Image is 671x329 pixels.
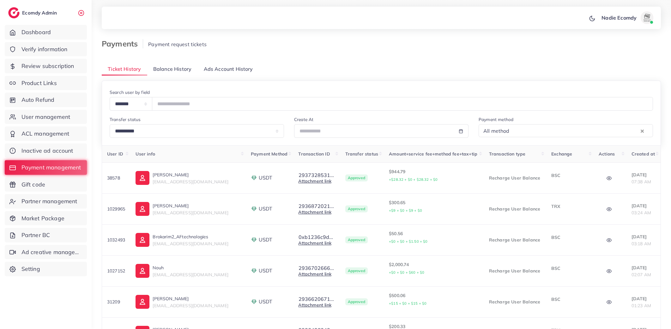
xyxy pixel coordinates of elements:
[102,39,143,48] h3: Payments
[259,174,273,181] span: USDT
[22,10,58,16] h2: Ecomdy Admin
[251,237,257,243] img: payment
[345,236,368,243] span: Approved
[298,234,333,240] button: 0xb1236c9d...
[632,171,656,179] p: [DATE]
[298,209,331,215] a: Attachment link
[479,116,513,123] label: Payment method
[5,93,87,107] a: Auto Refund
[136,202,149,216] img: ic-user-info.36bf1079.svg
[298,178,331,184] a: Attachment link
[21,248,82,256] span: Ad creative management
[107,236,125,244] p: 1032493
[345,151,378,157] span: Transfer status
[5,42,87,57] a: Verify information
[489,174,541,182] p: Recharge User Balance
[136,295,149,309] img: ic-user-info.36bf1079.svg
[21,130,69,138] span: ACL management
[21,79,57,87] span: Product Links
[153,65,191,73] span: Balance History
[298,265,334,271] button: 2936702666...
[153,210,228,216] span: [EMAIL_ADDRESS][DOMAIN_NAME]
[251,151,287,157] span: Payment Method
[136,233,149,247] img: ic-user-info.36bf1079.svg
[298,296,334,302] button: 2936620671...
[511,126,639,136] input: Search for option
[298,203,334,209] button: 2936872021...
[551,203,589,210] p: TRX
[298,151,330,157] span: Transaction ID
[489,298,541,306] p: Recharge User Balance
[551,151,572,157] span: Exchange
[601,14,637,21] p: Nadie Ecomdy
[21,265,40,273] span: Setting
[107,205,125,213] p: 1029965
[136,171,149,185] img: ic-user-info.36bf1079.svg
[21,96,55,104] span: Auto Refund
[345,298,368,305] span: Approved
[632,303,651,308] span: 01:23 AM
[153,171,228,179] p: [PERSON_NAME]
[632,210,651,216] span: 03:24 AM
[21,163,81,172] span: Payment management
[107,298,125,306] p: 31209
[153,233,228,241] p: Brokarim2_AFtechnologies
[5,228,87,242] a: Partner BC
[251,206,257,212] img: payment
[259,298,273,305] span: USDT
[489,205,541,213] p: Recharge User Balance
[259,267,273,274] span: USDT
[8,7,20,18] img: logo
[153,295,228,302] p: [PERSON_NAME]
[21,147,73,155] span: Inactive ad account
[21,231,50,239] span: Partner BC
[632,241,651,247] span: 03:18 AM
[5,245,87,259] a: Ad creative management
[5,211,87,226] a: Market Package
[107,174,125,182] p: 38578
[5,262,87,276] a: Setting
[389,168,479,183] p: $944.79
[632,272,651,277] span: 02:07 AM
[632,233,656,241] p: [DATE]
[21,28,51,36] span: Dashboard
[153,272,228,277] span: [EMAIL_ADDRESS][DOMAIN_NAME]
[251,268,257,274] img: payment
[389,177,438,182] small: +$28.32 + $0 + $28.32 + $0
[294,116,313,123] label: Create At
[632,179,651,185] span: 07:38 AM
[153,241,228,247] span: [EMAIL_ADDRESS][DOMAIN_NAME]
[259,236,273,243] span: USDT
[632,202,656,210] p: [DATE]
[5,126,87,141] a: ACL management
[5,160,87,175] a: Payment management
[5,143,87,158] a: Inactive ad account
[298,271,331,277] a: Attachment link
[136,264,149,278] img: ic-user-info.36bf1079.svg
[107,267,125,275] p: 1027152
[389,151,477,157] span: Amount+service fee+method fee+tax+tip
[389,292,479,307] p: $500.06
[204,65,253,73] span: Ads Account History
[259,205,273,212] span: USDT
[489,151,526,157] span: Transaction type
[5,110,87,124] a: User management
[21,45,68,53] span: Verify information
[153,303,228,308] span: [EMAIL_ADDRESS][DOMAIN_NAME]
[551,172,589,179] p: BSC
[110,116,141,123] label: Transfer status
[21,214,64,222] span: Market Package
[489,267,541,275] p: Recharge User Balance
[153,264,228,271] p: Nouh
[5,194,87,209] a: Partner management
[389,199,479,214] p: $300.65
[153,179,228,185] span: [EMAIL_ADDRESS][DOMAIN_NAME]
[482,126,511,136] span: All method
[389,208,422,213] small: +$9 + $0 + $9 + $0
[389,239,427,244] small: +$0 + $0 + $1.50 + $0
[21,113,70,121] span: User management
[5,177,87,192] a: Gift code
[136,151,155,157] span: User info
[5,76,87,90] a: Product Links
[107,151,123,157] span: User ID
